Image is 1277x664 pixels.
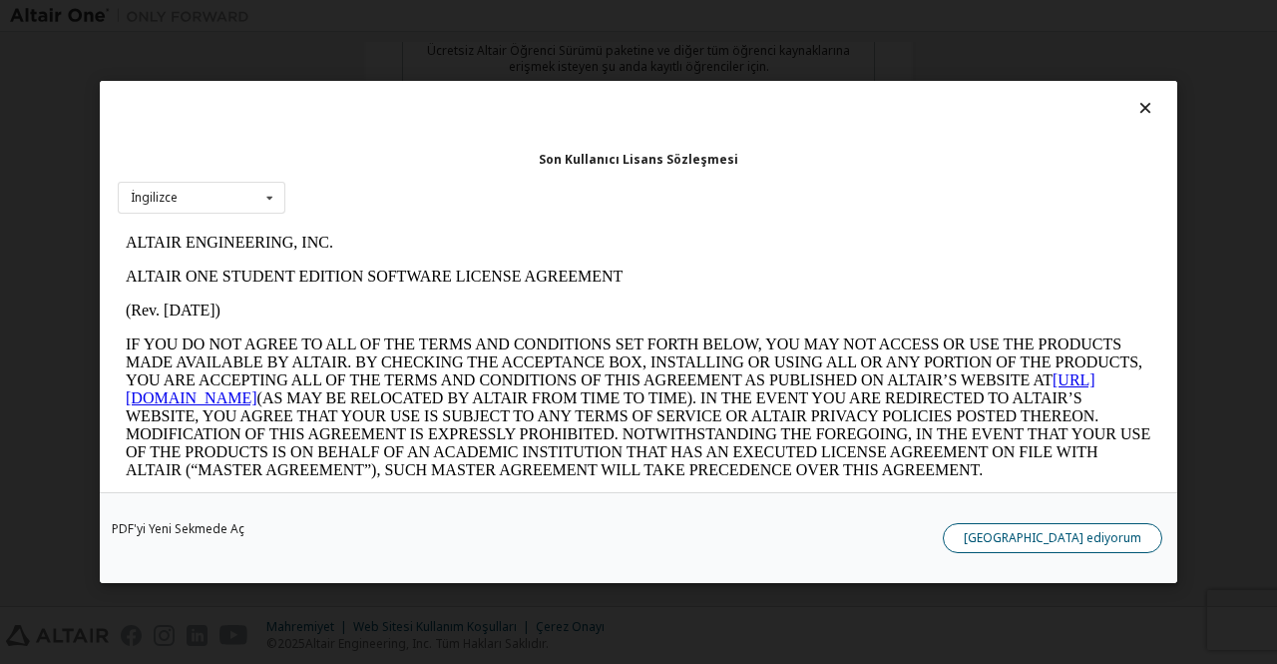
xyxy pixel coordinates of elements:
p: (Rev. [DATE]) [8,76,1034,94]
a: [URL][DOMAIN_NAME] [8,146,978,181]
p: ALTAIR ENGINEERING, INC. [8,8,1034,26]
font: [GEOGRAPHIC_DATA] ediyorum [964,529,1141,546]
font: Son Kullanıcı Lisans Sözleşmesi [539,151,738,168]
font: PDF'yi Yeni Sekmede Aç [112,520,244,537]
a: PDF'yi Yeni Sekmede Aç [112,523,244,535]
p: ALTAIR ONE STUDENT EDITION SOFTWARE LICENSE AGREEMENT [8,42,1034,60]
button: [GEOGRAPHIC_DATA] ediyorum [943,523,1162,553]
p: This Altair One Student Edition Software License Agreement (“Agreement”) is between Altair Engine... [8,270,1034,341]
font: İngilizce [131,189,178,206]
p: IF YOU DO NOT AGREE TO ALL OF THE TERMS AND CONDITIONS SET FORTH BELOW, YOU MAY NOT ACCESS OR USE... [8,110,1034,254]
